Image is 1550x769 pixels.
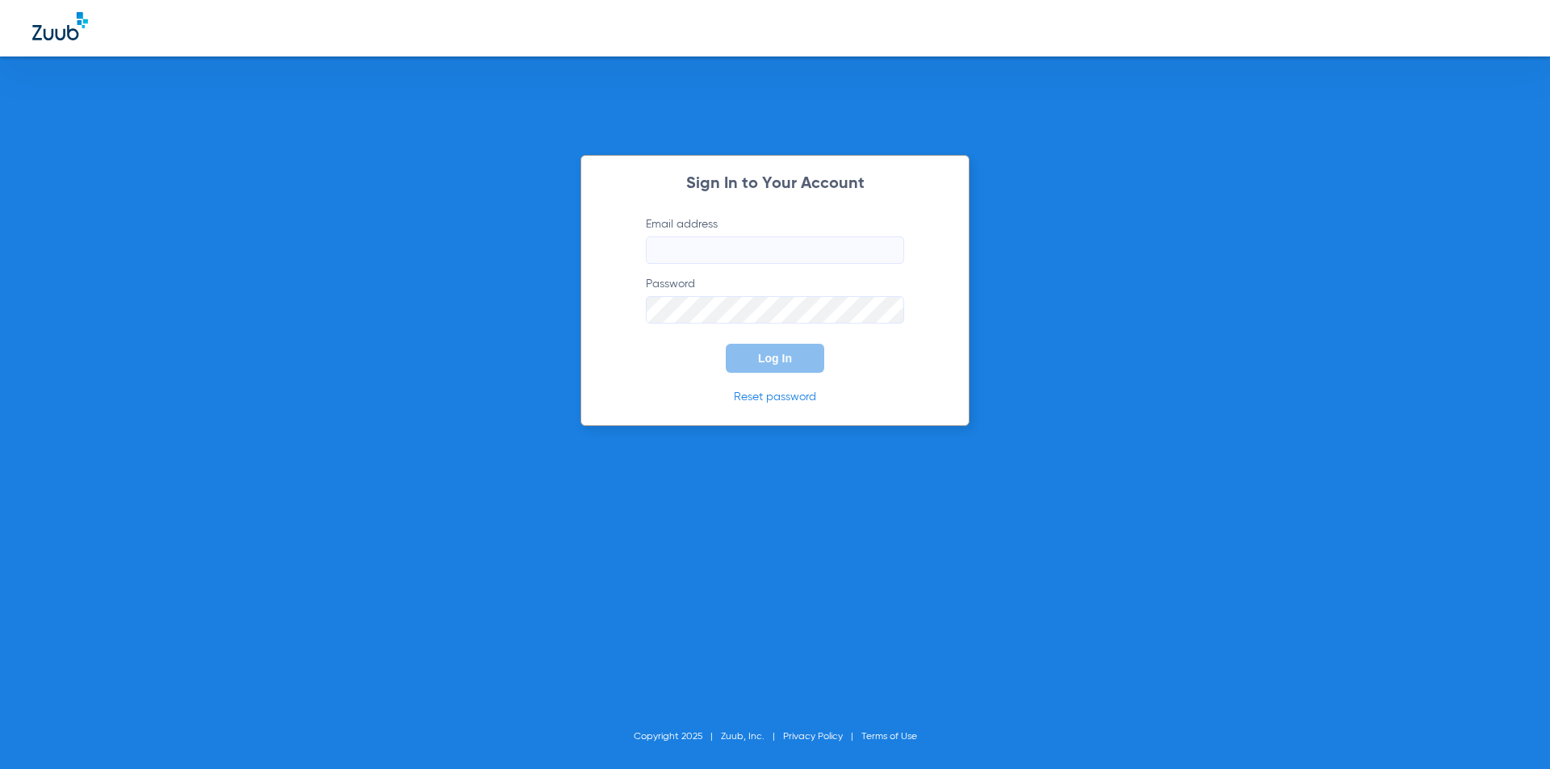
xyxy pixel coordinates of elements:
[861,732,917,742] a: Terms of Use
[721,729,783,745] li: Zuub, Inc.
[32,12,88,40] img: Zuub Logo
[726,344,824,373] button: Log In
[622,176,928,192] h2: Sign In to Your Account
[646,276,904,324] label: Password
[646,216,904,264] label: Email address
[758,352,792,365] span: Log In
[646,296,904,324] input: Password
[634,729,721,745] li: Copyright 2025
[646,236,904,264] input: Email address
[734,391,816,403] a: Reset password
[783,732,843,742] a: Privacy Policy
